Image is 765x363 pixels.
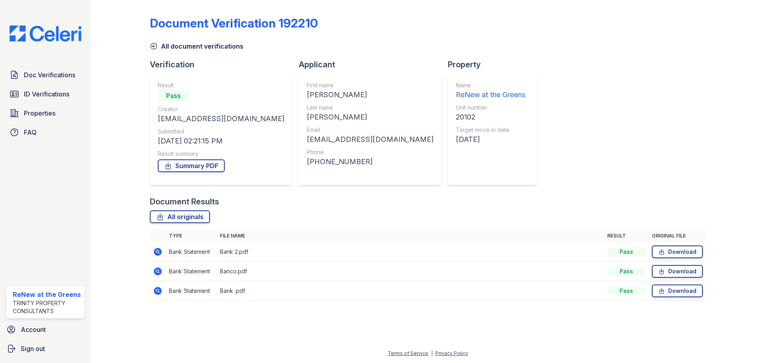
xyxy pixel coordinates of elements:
td: Bank .pdf [217,281,604,301]
span: ID Verifications [24,89,69,99]
td: Bank Statement [166,262,217,281]
div: Email [307,126,433,134]
span: Properties [24,108,55,118]
div: Property [448,59,543,70]
a: All document verifications [150,41,243,51]
div: Pass [607,267,645,275]
div: ReNew at the Greens [456,89,526,100]
div: 20102 [456,112,526,123]
div: Document Results [150,196,219,207]
a: FAQ [6,124,84,140]
a: Properties [6,105,84,121]
img: CE_Logo_Blue-a8612792a0a2168367f1c8372b55b34899dd931a85d93a1a3d3e32e68fde9ad4.png [3,26,88,41]
div: [DATE] 02:21:15 PM [158,135,284,147]
div: [EMAIL_ADDRESS][DOMAIN_NAME] [158,113,284,124]
span: Account [21,325,46,334]
iframe: chat widget [732,331,757,355]
th: Type [166,230,217,242]
td: Bank 2.pdf [217,242,604,262]
div: Result summary [158,150,284,158]
div: Result [158,81,284,89]
span: Sign out [21,344,45,353]
div: Submitted [158,128,284,135]
td: Bank Statement [166,242,217,262]
a: All originals [150,210,210,223]
div: | [431,350,433,356]
div: [PERSON_NAME] [307,89,433,100]
td: Bank Statement [166,281,217,301]
a: Summary PDF [158,159,225,172]
div: [PHONE_NUMBER] [307,156,433,167]
div: Document Verification 192210 [150,16,318,30]
span: FAQ [24,128,37,137]
div: Unit number [456,104,526,112]
div: [EMAIL_ADDRESS][DOMAIN_NAME] [307,134,433,145]
div: [DATE] [456,134,526,145]
td: Banco.pdf [217,262,604,281]
div: [PERSON_NAME] [307,112,433,123]
div: Phone [307,148,433,156]
a: Privacy Policy [435,350,468,356]
div: Last name [307,104,433,112]
div: ReNew at the Greens [13,290,81,299]
div: Pass [607,287,645,295]
div: Trinity Property Consultants [13,299,81,315]
div: Creator [158,105,284,113]
th: Original file [649,230,706,242]
div: Applicant [299,59,448,70]
span: Doc Verifications [24,70,75,80]
div: Pass [158,89,190,102]
div: Verification [150,59,299,70]
a: Name ReNew at the Greens [456,81,526,100]
div: Name [456,81,526,89]
th: Result [604,230,649,242]
a: Sign out [3,341,88,357]
a: Download [652,245,703,258]
a: Doc Verifications [6,67,84,83]
div: Pass [607,248,645,256]
a: Download [652,265,703,278]
th: File name [217,230,604,242]
a: ID Verifications [6,86,84,102]
a: Account [3,322,88,337]
div: First name [307,81,433,89]
div: Target move in date [456,126,526,134]
a: Terms of Service [388,350,428,356]
a: Download [652,285,703,297]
